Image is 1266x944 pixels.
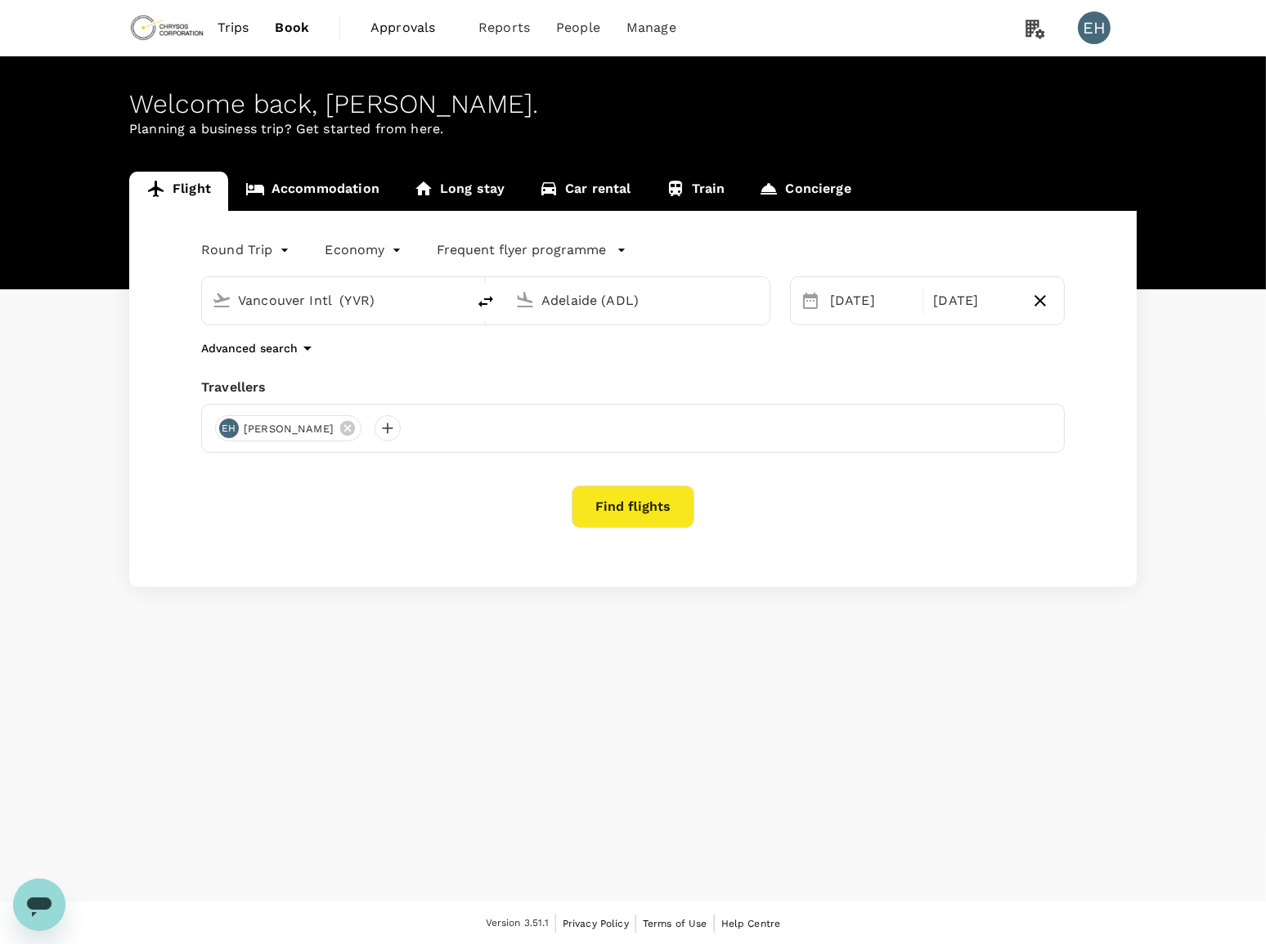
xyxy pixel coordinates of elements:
p: Frequent flyer programme [438,240,607,260]
div: Round Trip [201,237,293,263]
a: Terms of Use [643,915,707,933]
button: delete [466,282,505,321]
a: Long stay [397,172,522,211]
button: Find flights [572,485,694,528]
div: [DATE] [927,284,1022,317]
div: Economy [325,237,405,263]
a: Train [649,172,743,211]
div: [DATE] [824,284,919,317]
span: Trips [218,18,249,38]
span: Version 3.51.1 [486,915,549,932]
span: Help Centre [721,918,781,929]
button: Frequent flyer programme [438,240,626,260]
a: Help Centre [721,915,781,933]
span: Book [275,18,309,38]
p: Advanced search [201,340,298,356]
div: Travellers [201,378,1065,397]
div: EH [219,418,239,438]
span: People [556,18,600,38]
span: [PERSON_NAME] [234,421,343,437]
button: Open [758,298,761,302]
span: Privacy Policy [563,918,629,929]
div: EH[PERSON_NAME] [215,415,361,441]
p: Planning a business trip? Get started from here. [129,119,1137,139]
div: Welcome back , [PERSON_NAME] . [129,89,1137,119]
div: EH [1078,11,1111,44]
span: Manage [626,18,676,38]
a: Concierge [742,172,868,211]
button: Open [455,298,458,302]
span: Terms of Use [643,918,707,929]
button: Advanced search [201,338,317,358]
a: Accommodation [228,172,397,211]
a: Privacy Policy [563,915,629,933]
img: Chrysos Corporation [129,10,204,46]
iframe: Button to launch messaging window [13,879,65,931]
input: Going to [541,288,735,313]
span: Approvals [370,18,452,38]
a: Car rental [522,172,649,211]
input: Depart from [238,288,432,313]
span: Reports [478,18,530,38]
a: Flight [129,172,228,211]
